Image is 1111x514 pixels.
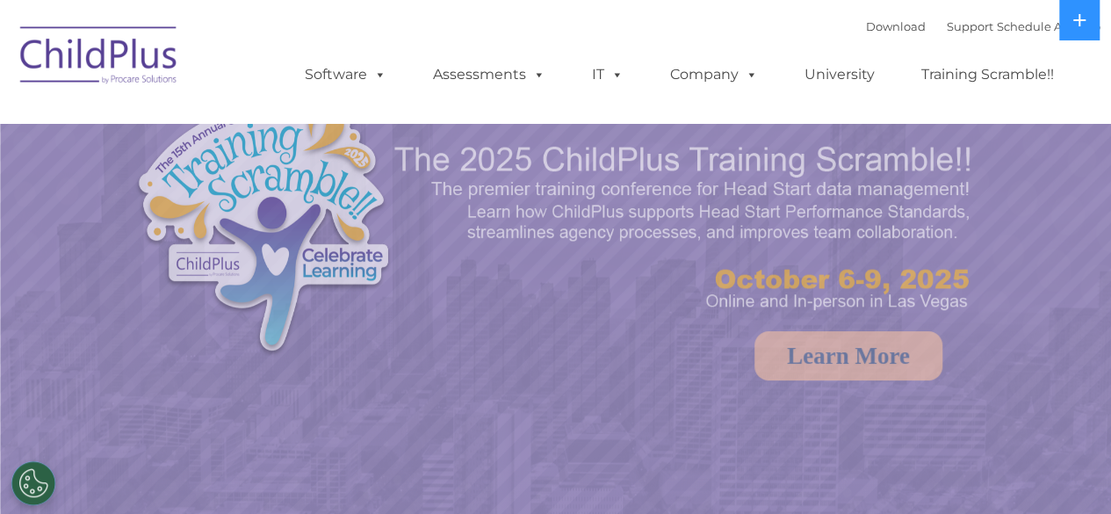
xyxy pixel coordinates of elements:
[11,14,187,102] img: ChildPlus by Procare Solutions
[754,331,942,380] a: Learn More
[866,19,926,33] a: Download
[947,19,993,33] a: Support
[287,57,404,92] a: Software
[574,57,641,92] a: IT
[415,57,563,92] a: Assessments
[904,57,1071,92] a: Training Scramble!!
[866,19,1100,33] font: |
[787,57,892,92] a: University
[653,57,776,92] a: Company
[997,19,1100,33] a: Schedule A Demo
[11,461,55,505] button: Cookies Settings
